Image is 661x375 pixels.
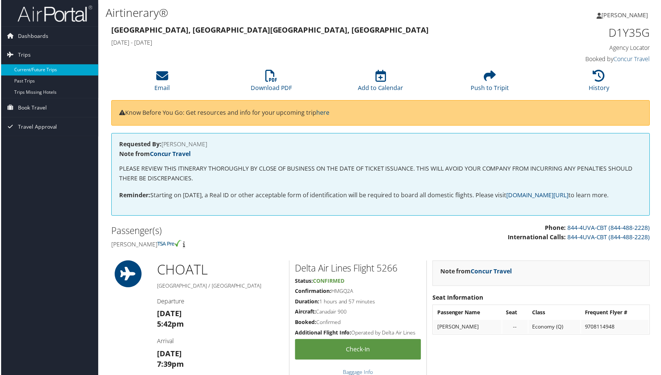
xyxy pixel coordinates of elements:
[603,11,649,19] span: [PERSON_NAME]
[111,225,375,238] h2: Passenger(s)
[111,241,375,249] h4: [PERSON_NAME]
[295,319,421,327] h5: Confirmed
[529,321,581,334] td: Economy (Q)
[295,319,316,327] strong: Booked:
[17,46,30,64] span: Trips
[568,234,651,242] a: 844-4UVA-CBT (844-488-2228)
[157,298,283,306] h4: Departure
[589,74,610,92] a: History
[157,349,181,360] strong: [DATE]
[118,165,643,184] p: PLEASE REVIEW THIS ITINERARY THOROUGHLY BY CLOSE OF BUSINESS ON THE DATE OF TICKET ISSUANCE. THIS...
[295,262,421,275] h2: Delta Air Lines Flight 5266
[358,74,404,92] a: Add to Calendar
[524,43,651,52] h4: Agency Locator
[157,320,184,330] strong: 5:42pm
[508,234,567,242] strong: International Calls:
[16,5,91,22] img: airportal-logo.png
[295,288,331,295] strong: Confirmation:
[471,268,513,276] a: Concur Travel
[524,25,651,40] h1: D1Y35G
[433,294,484,303] strong: Seat Information
[17,99,46,117] span: Book Travel
[546,224,567,232] strong: Phone:
[118,140,161,148] strong: Requested By:
[295,299,319,306] strong: Duration:
[295,330,421,337] h5: Operated by Delta Air Lines
[568,224,651,232] a: 844-4UVA-CBT (844-488-2228)
[295,309,421,316] h5: Canadair 900
[157,338,283,346] h4: Arrival
[118,150,190,158] strong: Note from
[157,360,184,370] strong: 7:39pm
[157,261,283,280] h1: CHO ATL
[582,321,650,334] td: 9708114948
[471,74,509,92] a: Push to Tripit
[597,4,657,26] a: [PERSON_NAME]
[434,321,502,334] td: [PERSON_NAME]
[118,141,643,147] h4: [PERSON_NAME]
[105,5,473,21] h1: Airtinerary®
[157,283,283,291] h5: [GEOGRAPHIC_DATA] / [GEOGRAPHIC_DATA]
[316,109,329,117] a: here
[111,25,429,35] strong: [GEOGRAPHIC_DATA], [GEOGRAPHIC_DATA] [GEOGRAPHIC_DATA], [GEOGRAPHIC_DATA]
[582,307,650,320] th: Frequent Flyer #
[17,27,47,45] span: Dashboards
[529,307,581,320] th: Class
[111,38,513,46] h4: [DATE] - [DATE]
[524,55,651,63] h4: Booked by
[250,74,292,92] a: Download PDF
[434,307,502,320] th: Passenger Name
[295,340,421,361] a: Check-in
[295,288,421,296] h5: HMGQ2A
[615,55,651,63] a: Concur Travel
[118,108,643,118] p: Know Before You Go: Get resources and info for your upcoming trip
[507,192,569,200] a: [DOMAIN_NAME][URL]
[149,150,190,158] a: Concur Travel
[507,324,525,331] div: --
[295,278,313,285] strong: Status:
[118,191,643,201] p: Starting on [DATE], a Real ID or other acceptable form of identification will be required to boar...
[157,309,181,319] strong: [DATE]
[503,307,528,320] th: Seat
[295,330,351,337] strong: Additional Flight Info:
[154,74,169,92] a: Email
[441,268,513,276] strong: Note from
[313,278,344,285] span: Confirmed
[295,299,421,306] h5: 1 hours and 57 minutes
[17,118,56,136] span: Travel Approval
[295,309,316,316] strong: Aircraft:
[157,241,181,247] img: tsa-precheck.png
[118,192,150,200] strong: Reminder:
